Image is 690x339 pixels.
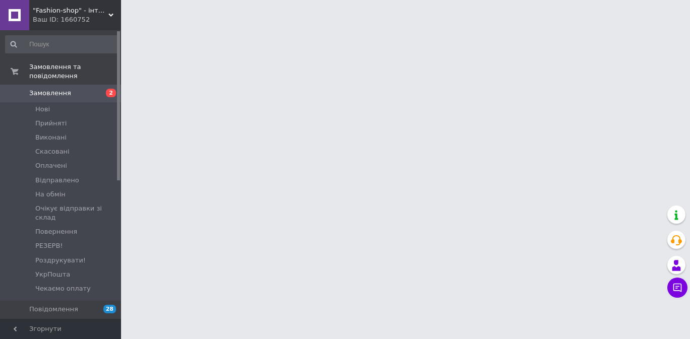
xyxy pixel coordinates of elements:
span: Замовлення [29,89,71,98]
span: Повідомлення [29,305,78,314]
span: Оплачені [35,161,67,170]
input: Пошук [5,35,119,53]
span: Очікує відправки зі склад [35,204,118,222]
span: Замовлення та повідомлення [29,62,121,81]
span: УкрПошта [35,270,70,279]
span: Відправлено [35,176,79,185]
span: РЕЗЕРВ! [35,241,63,250]
span: Чекаємо оплату [35,284,91,293]
span: Скасовані [35,147,70,156]
span: 2 [106,89,116,97]
span: Нові [35,105,50,114]
span: "Fashion-shop" - інтернет-бутік стильних шарфів та хусток преміум класу! [33,6,108,15]
span: Роздрукувати! [35,256,86,265]
span: На обмін [35,190,66,199]
button: Чат з покупцем [667,278,687,298]
span: Виконані [35,133,67,142]
div: Ваш ID: 1660752 [33,15,121,24]
span: Прийняті [35,119,67,128]
span: Повернення [35,227,77,236]
span: 28 [103,305,116,313]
